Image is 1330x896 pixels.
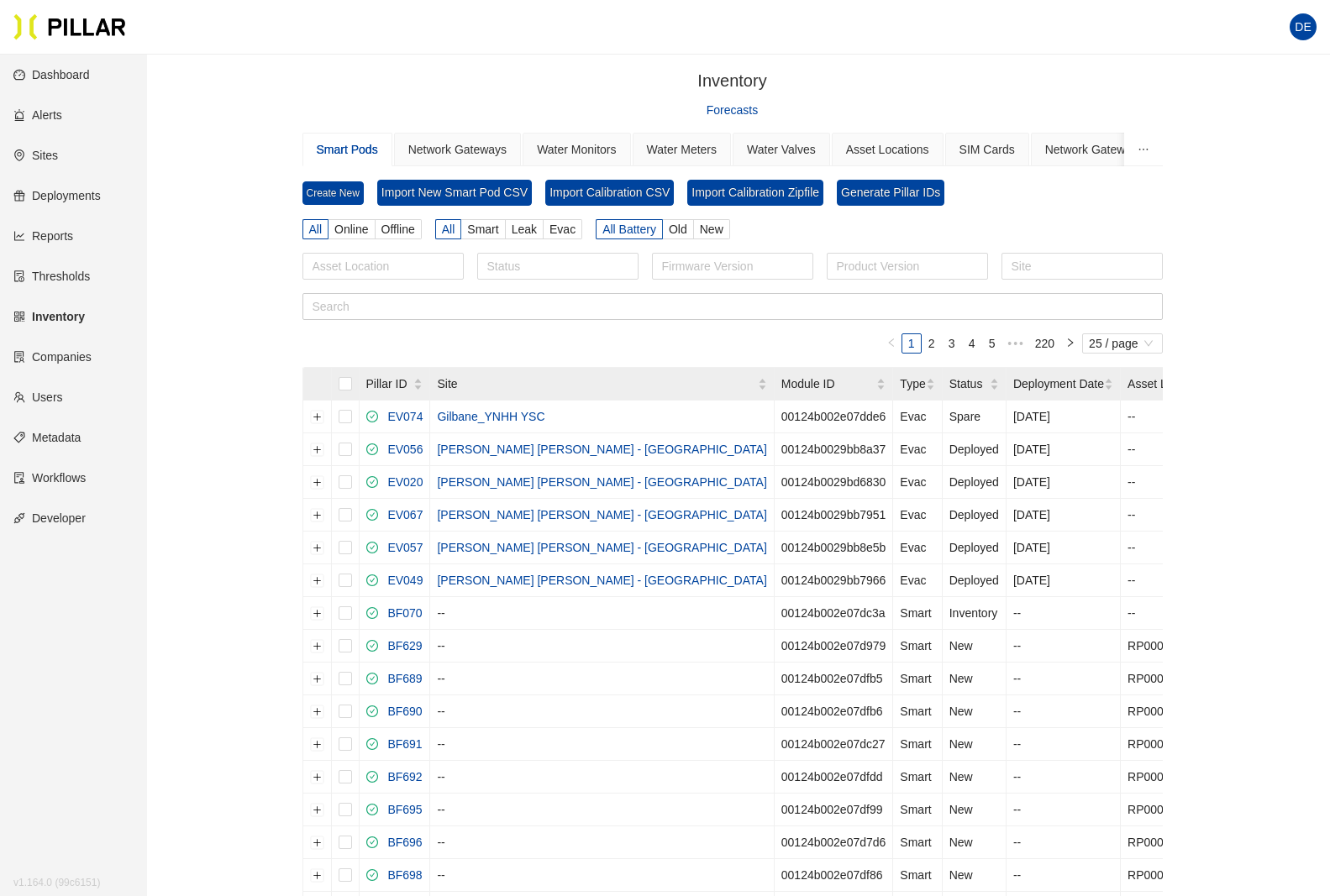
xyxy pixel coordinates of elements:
[943,532,1007,564] td: Deployed
[1121,761,1222,794] td: RP000005
[775,663,894,695] td: 00124b002e07dfb5
[437,443,766,456] a: [PERSON_NAME] [PERSON_NAME] - [GEOGRAPHIC_DATA]
[381,737,422,751] a: BF691
[943,859,1007,892] td: New
[310,770,323,783] button: Expand row
[1060,333,1080,354] li: Next Page
[943,564,1007,597] td: Deployed
[302,181,364,205] a: Create New
[430,728,774,761] td: --
[1007,630,1121,663] td: --
[837,180,944,206] button: Generate Pillar IDs
[366,738,378,750] span: check-circle
[1030,334,1059,353] a: 220
[775,695,894,728] td: 00124b002e07dfb6
[381,672,422,685] a: BF689
[647,140,718,159] div: Water Meters
[1121,728,1222,761] td: RP000005
[775,499,894,532] td: 00124b0029bb7951
[1121,433,1222,466] td: --
[430,630,774,663] td: --
[1121,859,1222,892] td: RP000005
[893,564,942,597] td: Evac
[1065,338,1075,348] span: right
[602,223,656,236] span: All Battery
[922,333,942,354] li: 2
[700,223,723,236] span: New
[437,574,766,587] a: [PERSON_NAME] [PERSON_NAME] - [GEOGRAPHIC_DATA]
[1121,663,1222,695] td: RP000005
[893,597,942,630] td: Smart
[893,433,942,466] td: Evac
[366,869,378,881] span: check-circle
[943,334,961,353] a: 3
[775,564,894,597] td: 00124b0029bb7966
[886,338,896,348] span: left
[893,663,942,695] td: Smart
[1295,13,1311,40] span: DE
[775,794,894,826] td: 00124b002e07df99
[943,433,1007,466] td: Deployed
[381,705,422,718] a: BF690
[437,541,766,554] a: [PERSON_NAME] [PERSON_NAME] - [GEOGRAPHIC_DATA]
[775,532,894,564] td: 00124b0029bb8e5b
[1121,794,1222,826] td: RP000005
[13,13,126,40] img: Pillar Technologies
[1007,794,1121,826] td: --
[775,859,894,892] td: 00124b002e07df86
[366,804,378,815] span: check-circle
[1121,564,1222,597] td: --
[310,803,323,816] button: Expand row
[781,375,877,393] span: Module ID
[893,401,942,433] td: Evac
[381,803,422,816] a: BF695
[13,149,58,162] a: environmentSites
[1089,334,1155,353] span: 25 / page
[775,401,894,433] td: 00124b002e07dde6
[1007,597,1121,630] td: --
[893,794,942,826] td: Smart
[902,334,921,353] a: 1
[962,333,982,354] li: 4
[949,375,990,393] span: Status
[943,499,1007,532] td: Deployed
[512,223,537,236] span: Leak
[381,639,422,652] a: BF629
[381,223,415,236] span: Offline
[13,189,101,202] a: giftDeployments
[366,476,378,488] span: check-circle
[1121,826,1222,859] td: RP000005
[893,499,942,532] td: Evac
[1082,333,1162,354] div: Page Size
[430,761,774,794] td: --
[687,180,823,206] button: Import Calibration Zipfile
[13,350,92,364] a: solutionCompanies
[1002,333,1029,354] span: •••
[983,334,1001,353] a: 5
[943,761,1007,794] td: New
[437,375,757,393] span: Site
[893,728,942,761] td: Smart
[1013,375,1104,393] span: Deployment Date
[1007,859,1121,892] td: --
[366,375,414,393] span: Pillar ID
[366,673,378,684] span: check-circle
[13,270,90,283] a: exceptionThresholds
[13,310,85,323] a: qrcodeInventory
[13,108,62,122] a: alertAlerts
[309,223,323,236] span: All
[943,695,1007,728] td: New
[775,826,894,859] td: 00124b002e07d7d6
[366,574,378,586] span: check-circle
[943,728,1007,761] td: New
[310,868,323,882] button: Expand row
[317,140,378,159] div: Smart Pods
[893,466,942,499] td: Evac
[943,401,1007,433] td: Spare
[310,737,323,751] button: Expand row
[366,640,378,652] span: check-circle
[707,101,758,119] a: Forecasts
[900,375,925,393] span: Type
[310,639,323,652] button: Expand row
[442,223,455,236] span: All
